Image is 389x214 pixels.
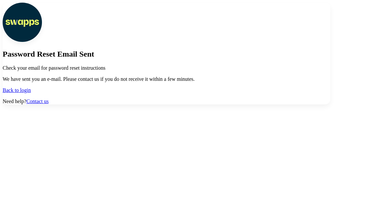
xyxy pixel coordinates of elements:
a: Back to login [3,87,31,93]
p: Check your email for password reset instructions [3,65,330,71]
p: We have sent you an e-mail. Please contact us if you do not receive it within a few minutes. [3,76,330,82]
a: Contact us [26,98,49,104]
h2: Password Reset Email Sent [3,50,330,59]
p: Need help? [3,98,330,104]
img: Transparency Dashboard logo [3,3,42,42]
